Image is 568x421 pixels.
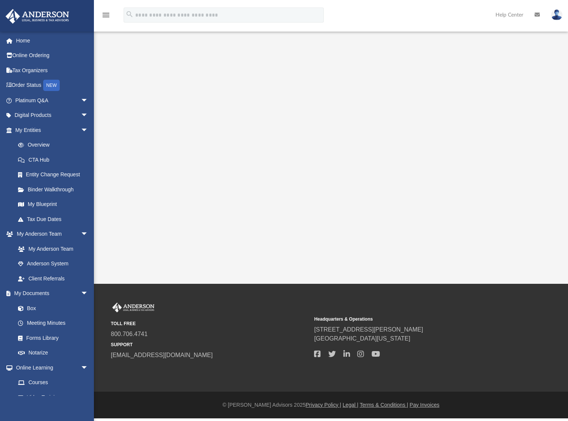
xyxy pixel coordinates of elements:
a: Pay Invoices [409,402,439,408]
a: Binder Walkthrough [11,182,100,197]
a: Platinum Q&Aarrow_drop_down [5,93,100,108]
small: SUPPORT [111,341,309,348]
span: arrow_drop_down [81,227,96,242]
i: search [125,10,134,18]
a: Online Ordering [5,48,100,63]
a: Order StatusNEW [5,78,100,93]
a: Privacy Policy | [306,402,341,408]
span: arrow_drop_down [81,286,96,301]
a: Video Training [11,390,92,405]
a: Online Learningarrow_drop_down [5,360,96,375]
small: TOLL FREE [111,320,309,327]
a: Client Referrals [11,271,96,286]
a: [EMAIL_ADDRESS][DOMAIN_NAME] [111,352,213,358]
a: Notarize [11,345,96,360]
a: 800.706.4741 [111,331,148,337]
a: Anderson System [11,256,96,271]
div: NEW [43,80,60,91]
a: menu [101,14,110,20]
a: My Documentsarrow_drop_down [5,286,96,301]
a: Box [11,301,92,316]
img: Anderson Advisors Platinum Portal [111,303,156,312]
a: Overview [11,138,100,153]
a: Courses [11,375,96,390]
img: User Pic [551,9,562,20]
a: Home [5,33,100,48]
a: Legal | [343,402,358,408]
a: Tax Due Dates [11,212,100,227]
span: arrow_drop_down [81,123,96,138]
a: Digital Productsarrow_drop_down [5,108,100,123]
a: Tax Organizers [5,63,100,78]
a: Entity Change Request [11,167,100,182]
div: © [PERSON_NAME] Advisors 2025 [94,401,568,409]
a: My Blueprint [11,197,96,212]
a: [STREET_ADDRESS][PERSON_NAME] [314,326,423,333]
a: My Anderson Team [11,241,92,256]
span: arrow_drop_down [81,360,96,376]
a: [GEOGRAPHIC_DATA][US_STATE] [314,335,410,342]
span: arrow_drop_down [81,93,96,108]
span: arrow_drop_down [81,108,96,123]
a: Forms Library [11,330,92,345]
a: My Anderson Teamarrow_drop_down [5,227,96,242]
a: Terms & Conditions | [360,402,408,408]
a: Meeting Minutes [11,316,96,331]
small: Headquarters & Operations [314,316,512,323]
a: CTA Hub [11,152,100,167]
i: menu [101,11,110,20]
a: My Entitiesarrow_drop_down [5,123,100,138]
img: Anderson Advisors Platinum Portal [3,9,71,24]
